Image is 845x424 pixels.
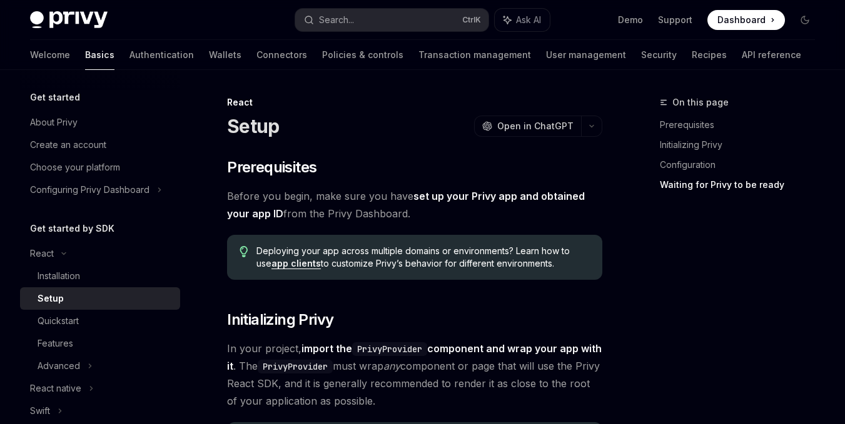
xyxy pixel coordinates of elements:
a: Recipes [692,40,727,70]
div: React [227,96,602,109]
span: Dashboard [717,14,766,26]
h5: Get started by SDK [30,221,114,236]
a: Basics [85,40,114,70]
a: Welcome [30,40,70,70]
img: dark logo [30,11,108,29]
div: Quickstart [38,313,79,328]
div: About Privy [30,115,78,130]
div: React [30,246,54,261]
a: User management [546,40,626,70]
span: In your project, . The must wrap component or page that will use the Privy React SDK, and it is g... [227,340,602,410]
button: Open in ChatGPT [474,116,581,137]
a: Features [20,332,180,355]
div: Installation [38,269,80,283]
span: Prerequisites [227,157,316,177]
div: Search... [319,12,354,27]
a: Initializing Privy [660,135,825,155]
div: Configuring Privy Dashboard [30,182,149,197]
a: Authentication [129,40,194,70]
a: Security [641,40,677,70]
span: On this page [672,95,729,110]
a: Support [658,14,692,26]
code: PrivyProvider [258,360,333,373]
strong: import the component and wrap your app with it [227,342,602,372]
a: Setup [20,287,180,310]
em: any [383,360,400,372]
div: Create an account [30,137,106,152]
span: Ask AI [516,14,541,26]
a: Dashboard [707,10,785,30]
div: Features [38,336,73,351]
a: Waiting for Privy to be ready [660,175,825,195]
h5: Get started [30,90,80,105]
span: Ctrl K [462,15,481,25]
a: Choose your platform [20,156,180,179]
h1: Setup [227,115,279,137]
button: Toggle dark mode [795,10,815,30]
div: Advanced [38,358,80,373]
span: Deploying your app across multiple domains or environments? Learn how to use to customize Privy’s... [256,245,590,270]
a: Connectors [256,40,307,70]
a: Configuration [660,155,825,175]
span: Initializing Privy [227,310,333,330]
a: Demo [618,14,643,26]
a: Quickstart [20,310,180,332]
button: Ask AI [495,9,550,31]
a: About Privy [20,111,180,134]
a: Installation [20,265,180,287]
a: Create an account [20,134,180,156]
div: React native [30,381,81,396]
div: Swift [30,403,50,418]
a: app clients [271,258,321,269]
span: Before you begin, make sure you have from the Privy Dashboard. [227,187,602,222]
a: Prerequisites [660,115,825,135]
a: API reference [742,40,801,70]
a: Policies & controls [322,40,403,70]
a: Wallets [209,40,241,70]
div: Choose your platform [30,160,120,175]
button: Search...CtrlK [295,9,489,31]
code: PrivyProvider [352,342,427,356]
span: Open in ChatGPT [497,120,574,132]
a: Transaction management [418,40,531,70]
svg: Tip [240,246,248,257]
div: Setup [38,291,64,306]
